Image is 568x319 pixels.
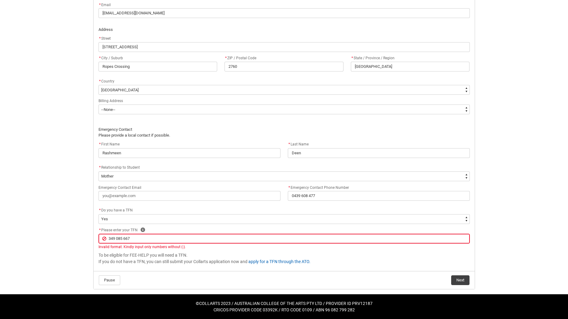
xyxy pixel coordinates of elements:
span: City / Suburb [98,56,123,60]
a: apply for a TFN through the ATO. [248,259,310,264]
abbr: required [351,56,353,60]
span: First Name [98,142,120,146]
span: If you do not have a TFN, you can still submit your Collarts application now and [98,259,247,264]
label: Email [98,1,113,8]
abbr: required [99,228,101,232]
abbr: required [99,36,101,41]
span: State / Province / Region [351,56,395,60]
button: Next [451,275,470,285]
span: Relationship to Student [101,165,140,170]
button: Pause [99,275,120,285]
abbr: required [225,56,227,60]
span: ZIP / Postal Code [225,56,256,60]
abbr: required [99,56,101,60]
p: Emergency Contact [98,127,470,133]
abbr: required [99,208,101,212]
p: Invalid format. Kindly input only numbers without (-). [98,244,470,250]
span: Street [98,36,111,41]
abbr: required [99,79,101,83]
span: Please enter your TFN [98,228,138,232]
span: Last Name [288,142,309,146]
input: you@example.com [98,8,470,18]
span: To be eligible for FEE-HELP you will need a TFN. [98,253,187,258]
span: Do you have a TFN [101,208,133,212]
abbr: required [288,142,290,146]
label: Emergency Contact Email [98,184,144,190]
span: Billing Address [98,99,123,103]
span: Country [101,79,114,83]
label: Emergency Contact Phone Number [288,184,351,190]
abbr: required [288,185,290,190]
abbr: required [99,165,101,170]
abbr: required [99,142,101,146]
abbr: required [99,3,101,7]
p: Please provide a local contact if possible. [98,132,470,138]
input: you@example.com [98,191,280,201]
p: Address [98,27,470,33]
